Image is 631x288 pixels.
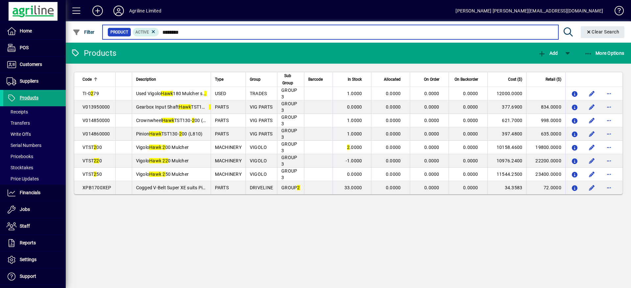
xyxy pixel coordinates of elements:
[215,118,229,123] span: PARTS
[250,76,273,83] div: Group
[344,185,362,190] span: 33.0000
[136,76,207,83] div: Description
[487,114,526,127] td: 621.7000
[215,158,242,163] span: MACHINERY
[587,182,597,193] button: Edit
[536,47,559,59] button: Add
[487,87,526,100] td: 12000.0000
[587,155,597,166] button: Edit
[133,28,159,36] mat-chip: Activation Status: Active
[386,145,401,150] span: 0.0000
[375,76,407,83] div: Allocated
[487,181,526,194] td: 34.3583
[587,115,597,126] button: Edit
[3,252,66,268] a: Settings
[3,201,66,218] a: Jobs
[94,158,96,163] em: 2
[136,118,216,123] span: Crownwheel TST130- 00 (L810)
[91,91,93,96] em: 2
[7,143,41,148] span: Serial Numbers
[82,104,110,110] span: V013950000
[386,118,401,123] span: 0.0000
[3,106,66,117] a: Receipts
[346,158,362,163] span: -1.0000
[136,158,189,163] span: Vigolo 0 Mulcher
[250,158,267,163] span: VIGOLO
[20,274,36,279] span: Support
[604,129,614,139] button: More options
[20,95,38,100] span: Products
[82,131,110,136] span: V014860000
[7,132,31,137] span: Write Offs
[136,91,221,96] span: Used Vigolo 180 Mulcher s. 40303
[526,141,565,154] td: 19800.0000
[82,91,99,96] span: TI-0 79
[587,88,597,99] button: Edit
[297,185,300,190] em: 2
[424,131,439,136] span: 0.0000
[463,145,478,150] span: 0.0000
[3,151,66,162] a: Pricebooks
[20,223,30,229] span: Staff
[165,158,168,163] em: 2
[581,26,625,38] button: Clear
[463,131,478,136] span: 0.0000
[135,30,149,34] span: Active
[250,76,261,83] span: Group
[281,155,297,167] span: GROUP 3
[20,240,36,245] span: Reports
[215,131,229,136] span: PARTS
[250,91,267,96] span: TRADES
[281,168,297,180] span: GROUP 3
[584,51,624,56] span: More Options
[604,115,614,126] button: More options
[161,91,173,96] em: Hawk
[610,1,623,23] a: Knowledge Base
[3,117,66,129] a: Transfers
[82,76,92,83] span: Code
[347,145,350,150] em: 2
[604,102,614,112] button: More options
[215,185,229,190] span: PARTS
[281,185,300,190] span: GROUP
[587,142,597,153] button: Edit
[3,73,66,90] a: Suppliers
[20,78,38,84] span: Suppliers
[3,268,66,285] a: Support
[215,172,242,177] span: MACHINERY
[7,165,33,170] span: Stocktakes
[82,185,111,190] span: XPB1700XEP
[149,172,161,177] em: Hawk
[87,5,108,17] button: Add
[386,104,401,110] span: 0.0000
[463,118,478,123] span: 0.0000
[281,88,297,99] span: GROUP 3
[308,76,329,83] div: Barcode
[386,91,401,96] span: 0.0000
[136,145,189,150] span: Vigolo 00 Mulcher
[604,182,614,193] button: More options
[179,104,191,110] em: Hawk
[82,76,111,83] div: Code
[424,145,439,150] span: 0.0000
[281,141,297,153] span: GROUP 3
[587,102,597,112] button: Edit
[487,141,526,154] td: 10158.4600
[179,131,182,136] em: 2
[308,76,323,83] span: Barcode
[71,48,116,58] div: Products
[94,172,96,177] em: 2
[108,5,129,17] button: Profile
[587,169,597,179] button: Edit
[463,158,478,163] span: 0.0000
[526,168,565,181] td: 23400.0000
[20,257,36,262] span: Settings
[136,104,232,110] span: Gearbox Input Shaft TST130- 00 (L810)
[487,168,526,181] td: 11544.2500
[347,91,362,96] span: 1.0000
[3,40,66,56] a: POS
[20,62,42,67] span: Customers
[281,114,297,126] span: GROUP 3
[215,145,242,150] span: MACHINERY
[250,118,272,123] span: VIG PARTS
